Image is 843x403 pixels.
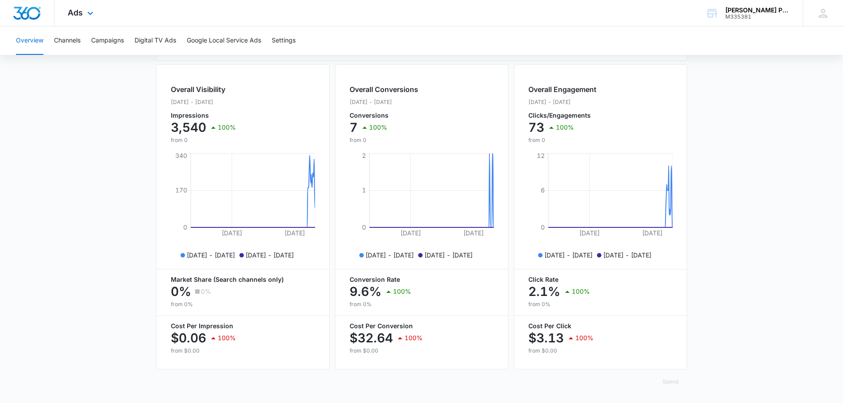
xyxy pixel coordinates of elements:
button: Overview [16,27,43,55]
p: Click Rate [528,276,673,283]
tspan: [DATE] [221,229,242,237]
p: [DATE] - [DATE] [528,98,597,106]
button: Spend [654,371,687,392]
p: [DATE] - [DATE] [544,250,593,260]
p: from 0 [528,136,597,144]
p: from 0% [528,300,673,308]
p: 100% [393,288,411,295]
p: Cost Per Impression [171,323,315,329]
p: Cost Per Click [528,323,673,329]
button: Google Local Service Ads [187,27,261,55]
p: [DATE] - [DATE] [366,250,414,260]
p: from 0% [350,300,494,308]
tspan: [DATE] [579,229,599,237]
tspan: 2 [362,152,366,159]
p: Impressions [171,112,236,119]
p: 100% [572,288,590,295]
p: 100% [575,335,593,341]
p: 3,540 [171,120,206,134]
button: Settings [272,27,296,55]
p: [DATE] - [DATE] [171,98,236,106]
p: Cost Per Conversion [350,323,494,329]
div: account id [725,14,790,20]
tspan: 0 [362,223,366,231]
span: Ads [68,8,83,17]
p: 73 [528,120,544,134]
p: 100% [369,124,387,130]
p: $32.64 [350,331,393,345]
p: from 0 [350,136,418,144]
p: from $0.00 [350,347,494,355]
tspan: 12 [537,152,545,159]
p: [DATE] - [DATE] [603,250,651,260]
p: $3.13 [528,331,564,345]
tspan: 0 [183,223,187,231]
p: from $0.00 [171,347,315,355]
p: 9.6% [350,284,381,299]
p: Clicks/Engagements [528,112,597,119]
p: 0% [171,284,191,299]
tspan: 1 [362,186,366,194]
h2: Overall Engagement [528,84,597,95]
p: 2.1% [528,284,560,299]
p: 100% [556,124,574,130]
p: $0.06 [171,331,206,345]
h2: Overall Visibility [171,84,236,95]
tspan: 6 [541,186,545,194]
div: account name [725,7,790,14]
p: [DATE] - [DATE] [350,98,418,106]
button: Campaigns [91,27,124,55]
tspan: [DATE] [400,229,420,237]
tspan: 0 [541,223,545,231]
tspan: [DATE] [642,229,662,237]
p: [DATE] - [DATE] [187,250,235,260]
p: from 0% [171,300,315,308]
p: from 0 [171,136,236,144]
p: from $0.00 [528,347,673,355]
p: 100% [218,124,236,130]
p: 100% [404,335,423,341]
tspan: [DATE] [285,229,305,237]
tspan: 170 [175,186,187,194]
p: [DATE] - [DATE] [246,250,294,260]
h2: Overall Conversions [350,84,418,95]
p: [DATE] - [DATE] [424,250,473,260]
p: 7 [350,120,358,134]
p: Conversions [350,112,418,119]
p: Market Share (Search channels only) [171,276,315,283]
p: Conversion Rate [350,276,494,283]
button: Channels [54,27,81,55]
p: 100% [218,335,236,341]
button: Digital TV Ads [135,27,176,55]
p: 0% [201,288,211,295]
tspan: 340 [175,152,187,159]
tspan: [DATE] [463,229,484,237]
